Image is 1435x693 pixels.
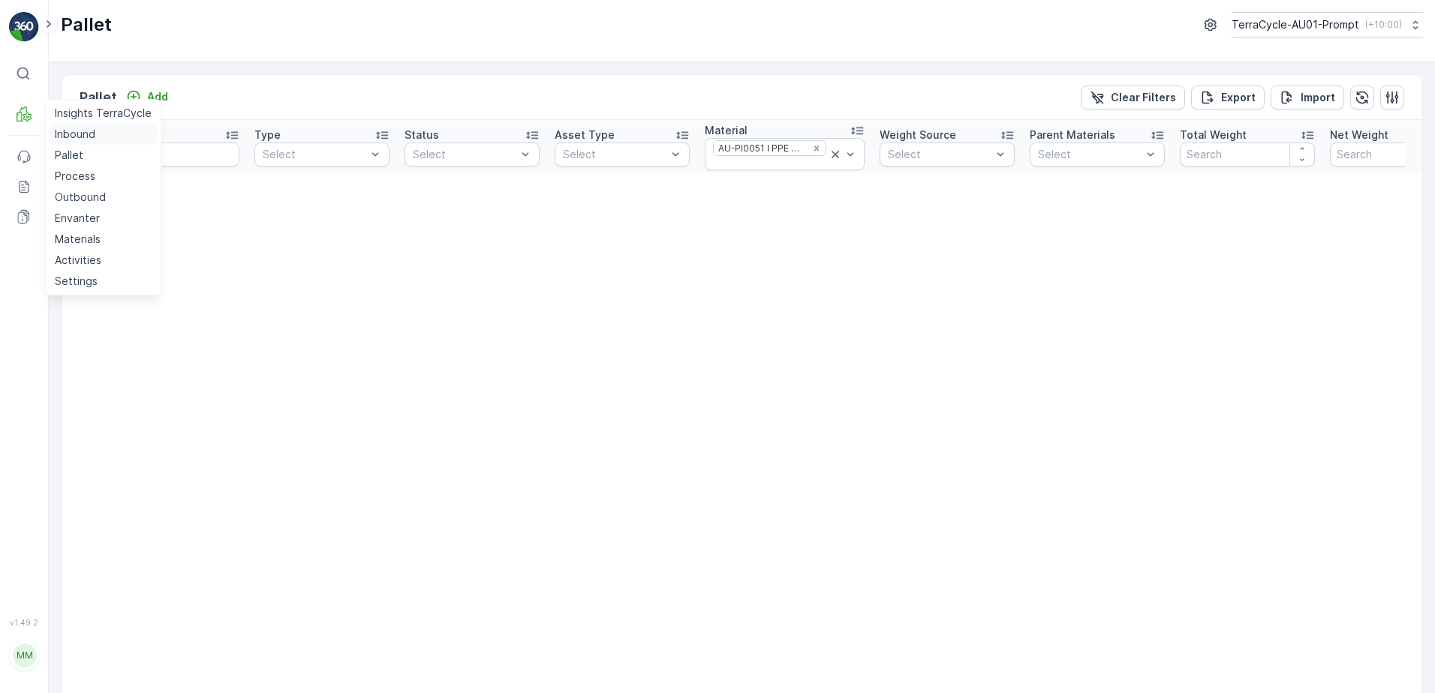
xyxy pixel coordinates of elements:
[1030,127,1115,142] p: Parent Materials
[263,147,366,162] p: Select
[563,147,666,162] p: Select
[1330,127,1388,142] p: Net Weight
[714,141,807,155] div: AU-PI0051 I PPE Garments
[104,142,239,166] input: Search
[9,618,39,627] span: v 1.49.2
[1111,90,1176,105] p: Clear Filters
[1191,85,1265,109] button: Export
[1180,142,1315,166] input: Search
[1180,127,1247,142] p: Total Weight
[413,147,516,162] p: Select
[120,88,174,106] button: Add
[1081,85,1185,109] button: Clear Filters
[808,142,825,154] div: Remove AU-PI0051 I PPE Garments
[1365,19,1402,31] p: ( +10:00 )
[1271,85,1344,109] button: Import
[555,127,615,142] p: Asset Type
[9,12,39,42] img: logo
[9,630,39,681] button: MM
[254,127,281,142] p: Type
[1301,90,1335,105] p: Import
[880,127,956,142] p: Weight Source
[80,87,117,108] p: Pallet
[1232,17,1359,32] p: TerraCycle-AU01-Prompt
[147,89,168,104] p: Add
[705,123,748,138] p: Material
[13,643,37,667] div: MM
[888,147,991,162] p: Select
[61,13,112,37] p: Pallet
[405,127,439,142] p: Status
[1232,12,1423,37] button: TerraCycle-AU01-Prompt(+10:00)
[1038,147,1142,162] p: Select
[1221,90,1256,105] p: Export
